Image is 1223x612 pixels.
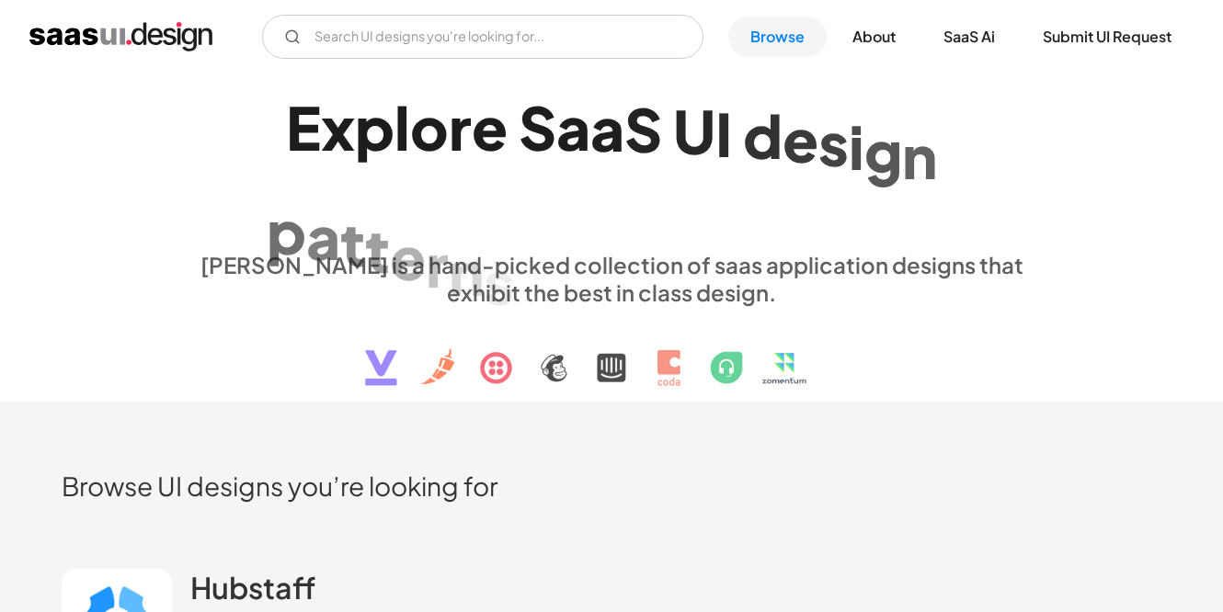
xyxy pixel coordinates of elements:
[333,306,890,402] img: text, icon, saas logo
[449,238,484,309] div: n
[306,202,340,273] div: a
[29,22,212,51] a: home
[267,196,306,266] div: p
[355,92,394,163] div: p
[624,94,662,164] div: S
[673,96,715,166] div: U
[449,92,472,163] div: r
[830,17,918,57] a: About
[902,120,937,191] div: n
[426,230,449,300] div: r
[472,92,508,163] div: e
[321,92,355,163] div: x
[189,251,1034,306] div: [PERSON_NAME] is a hand-picked collection of saas application designs that exhibit the best in cl...
[1021,17,1194,57] a: Submit UI Request
[340,208,365,278] div: t
[190,569,315,606] h2: Hubstaff
[590,93,624,164] div: a
[743,100,783,171] div: d
[394,92,410,163] div: l
[410,92,449,163] div: o
[62,470,1162,502] h2: Browse UI designs you’re looking for
[556,92,590,163] div: a
[728,17,827,57] a: Browse
[390,221,426,292] div: e
[864,115,902,186] div: g
[262,15,703,59] input: Search UI designs you're looking for...
[921,17,1017,57] a: SaaS Ai
[849,110,864,181] div: i
[365,215,390,286] div: t
[715,97,732,168] div: I
[783,103,818,174] div: e
[519,92,556,163] div: S
[484,246,514,317] div: s
[286,92,321,163] div: E
[189,92,1034,233] h1: Explore SaaS UI design patterns & interactions.
[262,15,703,59] form: Email Form
[818,107,849,177] div: s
